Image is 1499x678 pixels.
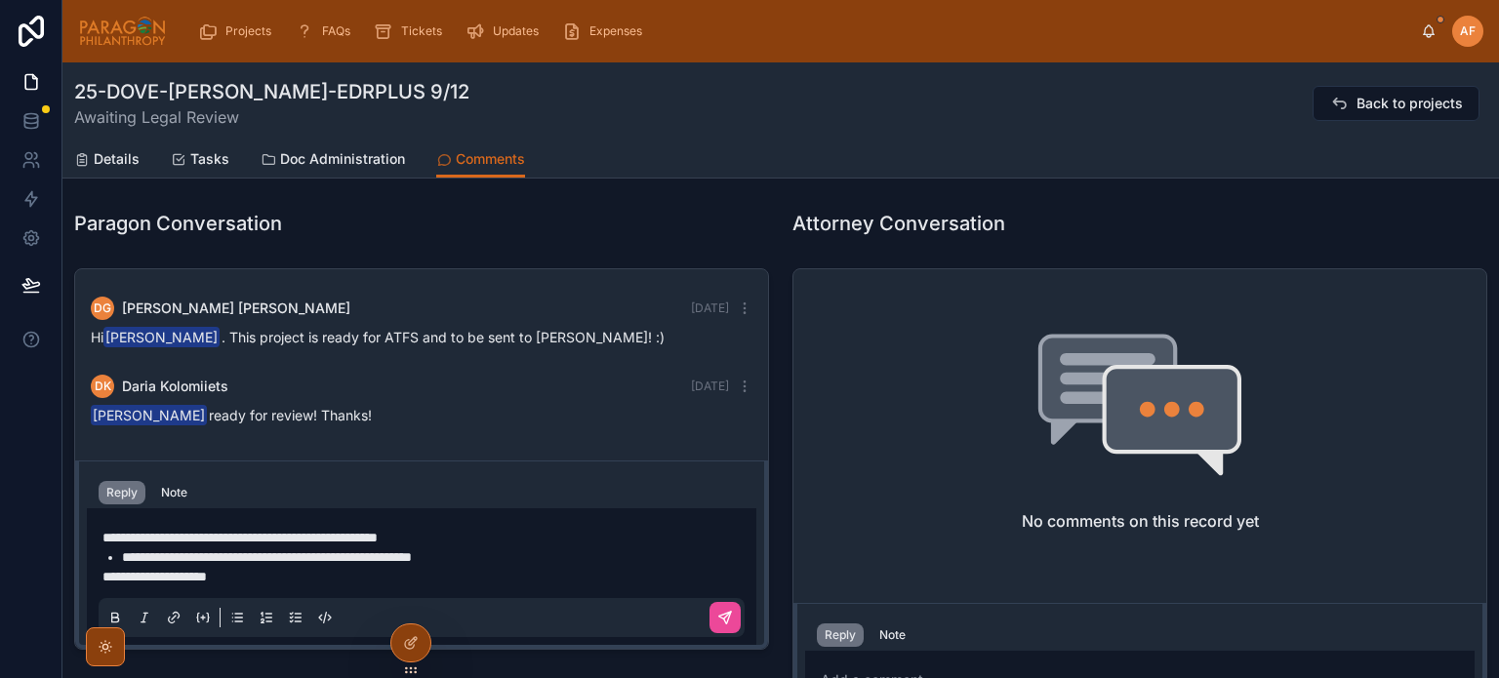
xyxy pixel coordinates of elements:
[280,149,405,169] span: Doc Administration
[182,10,1421,53] div: scrollable content
[94,149,140,169] span: Details
[460,14,552,49] a: Updates
[94,300,111,316] span: DG
[879,627,906,643] div: Note
[153,481,195,504] button: Note
[171,141,229,180] a: Tasks
[91,405,207,425] span: [PERSON_NAME]
[1022,509,1259,533] h2: No comments on this record yet
[78,16,167,47] img: App logo
[122,377,228,396] span: Daria Kolomiiets
[91,407,372,423] span: ready for review! Thanks!
[122,299,350,318] span: [PERSON_NAME] [PERSON_NAME]
[589,23,642,39] span: Expenses
[225,23,271,39] span: Projects
[817,623,864,647] button: Reply
[74,210,282,237] h1: Paragon Conversation
[103,327,220,347] span: [PERSON_NAME]
[1313,86,1479,121] button: Back to projects
[74,141,140,180] a: Details
[289,14,364,49] a: FAQs
[1460,23,1476,39] span: AF
[74,105,469,129] span: Awaiting Legal Review
[792,210,1005,237] h1: Attorney Conversation
[436,141,525,179] a: Comments
[691,300,729,315] span: [DATE]
[261,141,405,180] a: Doc Administration
[95,379,111,394] span: DK
[401,23,442,39] span: Tickets
[161,485,187,500] div: Note
[493,23,539,39] span: Updates
[1357,94,1463,113] span: Back to projects
[691,379,729,393] span: [DATE]
[74,78,469,105] h1: 25-DOVE-[PERSON_NAME]-EDRPLUS 9/12
[190,149,229,169] span: Tasks
[192,14,285,49] a: Projects
[556,14,656,49] a: Expenses
[91,329,665,345] span: Hi . This project is ready for ATFS and to be sent to [PERSON_NAME]! :)
[368,14,456,49] a: Tickets
[456,149,525,169] span: Comments
[322,23,350,39] span: FAQs
[99,481,145,504] button: Reply
[871,623,913,647] button: Note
